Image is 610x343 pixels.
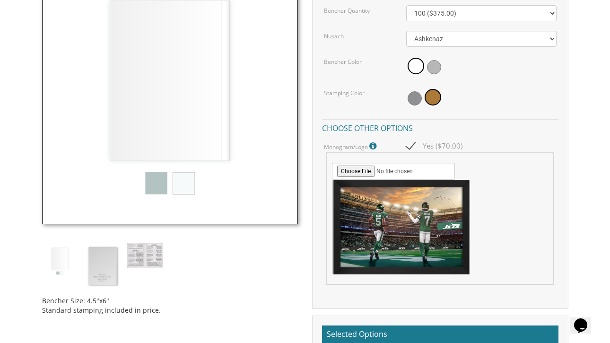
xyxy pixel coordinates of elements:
[406,140,462,152] span: Yes ($70.00)
[324,89,365,97] label: Stamping Color
[322,119,558,135] h4: Choose other options
[324,140,379,152] label: Monogram/Logo
[85,243,120,289] img: ncsy-02.jpg
[42,289,298,315] div: Bencher Size: 4.5"x6" Standard stamping included in price.
[324,58,362,66] label: Bencher Color
[127,243,163,268] img: ncsy-inside.jpg
[570,305,601,334] iframe: chat widget
[324,7,370,15] label: Bencher Quantity
[42,243,78,279] img: ncsy.jpg
[332,180,471,274] img: A7iP7hhP9ECyAAAAAElFTkSuQmCC
[324,32,344,40] label: Nusach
